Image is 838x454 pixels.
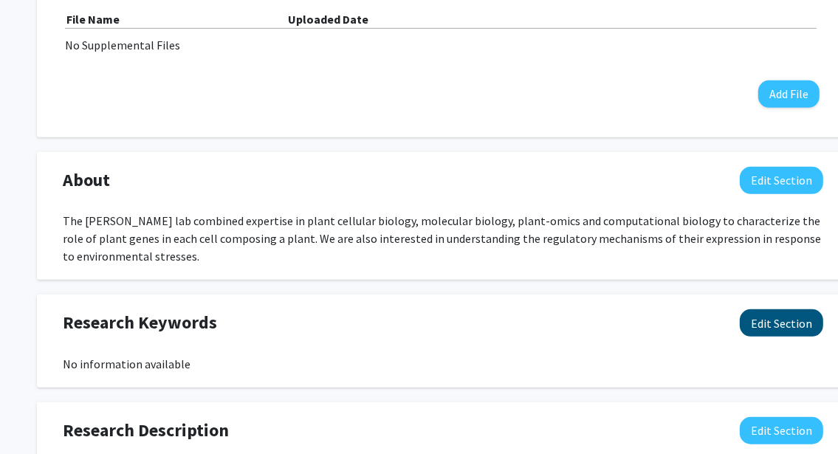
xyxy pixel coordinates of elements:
iframe: Chat [11,388,63,443]
b: File Name [66,12,120,27]
span: About [63,167,110,193]
button: Edit About [740,167,823,194]
div: No information available [63,355,823,373]
b: Uploaded Date [288,12,368,27]
span: Research Keywords [63,309,217,336]
div: No Supplemental Files [65,36,821,54]
div: The [PERSON_NAME] lab combined expertise in plant cellular biology, molecular biology, plant-omic... [63,212,823,265]
button: Edit Research Keywords [740,309,823,337]
button: Add File [758,80,820,108]
button: Edit Research Description [740,417,823,444]
span: Research Description [63,417,229,444]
